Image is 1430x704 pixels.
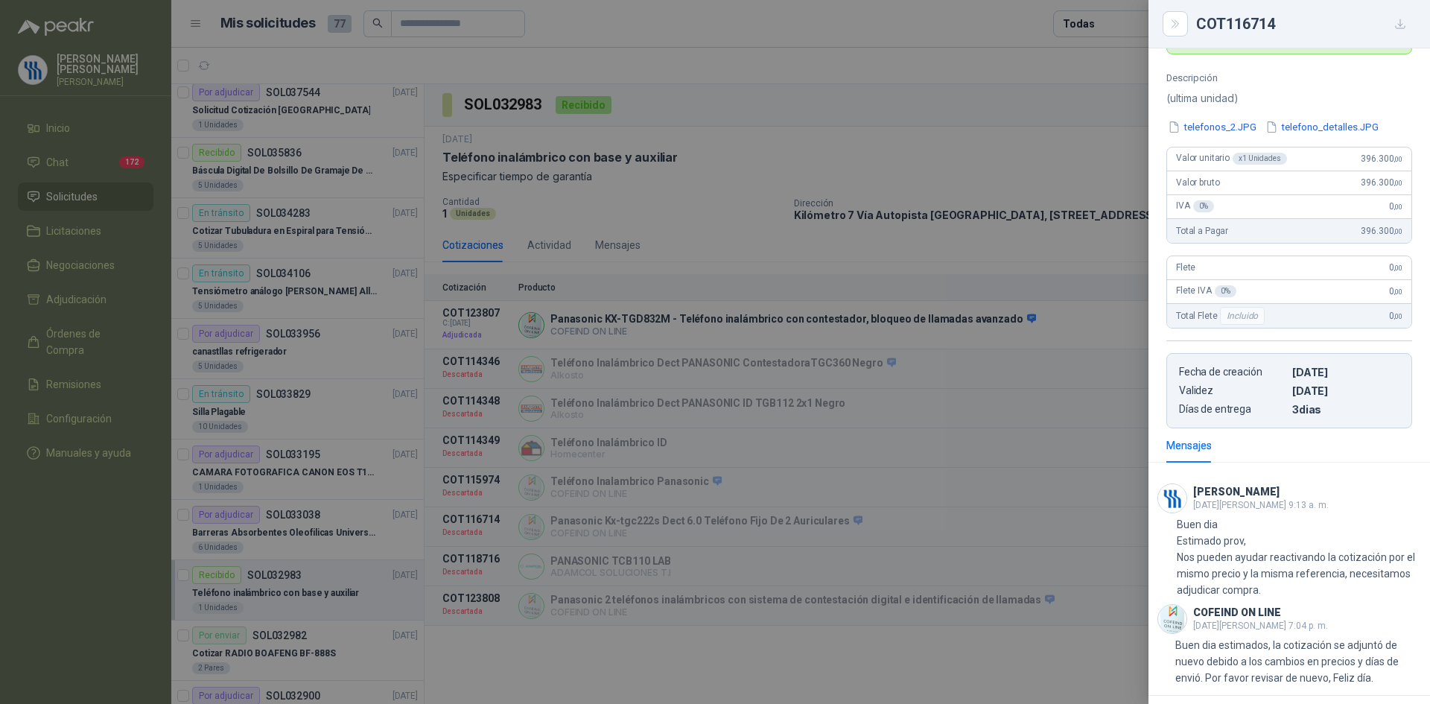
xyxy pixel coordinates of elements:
button: Close [1166,15,1184,33]
span: Total Flete [1176,307,1268,325]
span: 0 [1389,311,1402,321]
div: 0 % [1215,285,1236,297]
span: ,00 [1394,288,1402,296]
span: Valor unitario [1176,153,1287,165]
span: 0 [1389,286,1402,296]
img: Company Logo [1158,484,1186,513]
img: Company Logo [1158,605,1186,633]
span: 396.300 [1361,226,1402,236]
span: ,00 [1394,312,1402,320]
div: x 1 Unidades [1233,153,1287,165]
span: ,00 [1394,155,1402,163]
div: Incluido [1220,307,1265,325]
span: ,00 [1394,203,1402,211]
p: Descripción [1166,72,1412,83]
button: telefono_detalles.JPG [1264,119,1380,135]
p: [DATE] [1292,366,1399,378]
span: ,00 [1394,264,1402,272]
span: 0 [1389,262,1402,273]
span: 396.300 [1361,153,1402,164]
p: Días de entrega [1179,403,1286,416]
h3: [PERSON_NAME] [1193,488,1280,496]
span: 0 [1389,201,1402,212]
p: Buen dia estimados, la cotización se adjuntó de nuevo debido a los cambios en precios y días de e... [1175,637,1421,686]
span: Valor bruto [1176,177,1219,188]
button: telefonos_2.JPG [1166,119,1258,135]
p: 3 dias [1292,403,1399,416]
span: Flete IVA [1176,285,1236,297]
p: (ultima unidad) [1166,89,1412,107]
span: IVA [1176,200,1214,212]
div: COT116714 [1196,12,1412,36]
p: Validez [1179,384,1286,397]
h3: COFEIND ON LINE [1193,609,1281,617]
span: ,00 [1394,179,1402,187]
p: [DATE] [1292,384,1399,397]
p: Buen dia Estimado prov, Nos pueden ayudar reactivando la cotización por el mismo precio y la mism... [1177,516,1421,598]
span: Total a Pagar [1176,226,1228,236]
span: 396.300 [1361,177,1402,188]
div: Mensajes [1166,437,1212,454]
span: [DATE][PERSON_NAME] 7:04 p. m. [1193,621,1328,631]
span: [DATE][PERSON_NAME] 9:13 a. m. [1193,500,1329,510]
div: 0 % [1193,200,1215,212]
span: Flete [1176,262,1195,273]
p: Fecha de creación [1179,366,1286,378]
span: ,00 [1394,227,1402,235]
